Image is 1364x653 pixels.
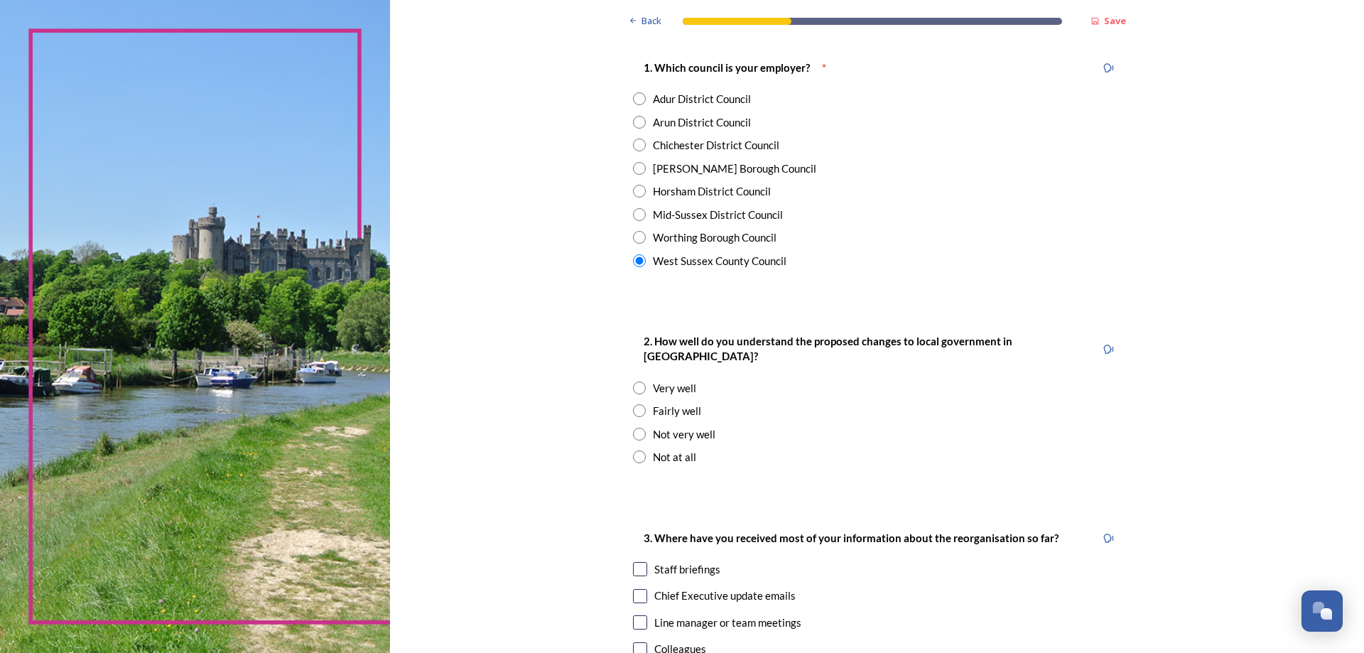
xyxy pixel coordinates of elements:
strong: 1. Which council is your employer? [644,61,810,74]
div: West Sussex County Council [653,253,786,269]
div: Mid-Sussex District Council [653,207,783,223]
div: Very well [653,380,696,396]
div: Not very well [653,426,715,443]
div: Worthing Borough Council [653,230,776,246]
div: Staff briefings [654,561,720,578]
div: Line manager or team meetings [654,615,801,631]
div: Horsham District Council [653,183,771,200]
button: Open Chat [1301,590,1343,632]
div: Not at all [653,449,696,465]
span: Back [642,14,661,28]
div: Chichester District Council [653,137,779,153]
div: Fairly well [653,403,701,419]
strong: 2. How well do you understand the proposed changes to local government in [GEOGRAPHIC_DATA]? [644,335,1014,362]
div: Chief Executive update emails [654,588,796,604]
strong: 3. Where have you received most of your information about the reorganisation so far? [644,531,1059,544]
strong: Save [1104,14,1126,27]
div: Adur District Council [653,91,751,107]
div: [PERSON_NAME] Borough Council [653,161,816,177]
div: Arun District Council [653,114,751,131]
